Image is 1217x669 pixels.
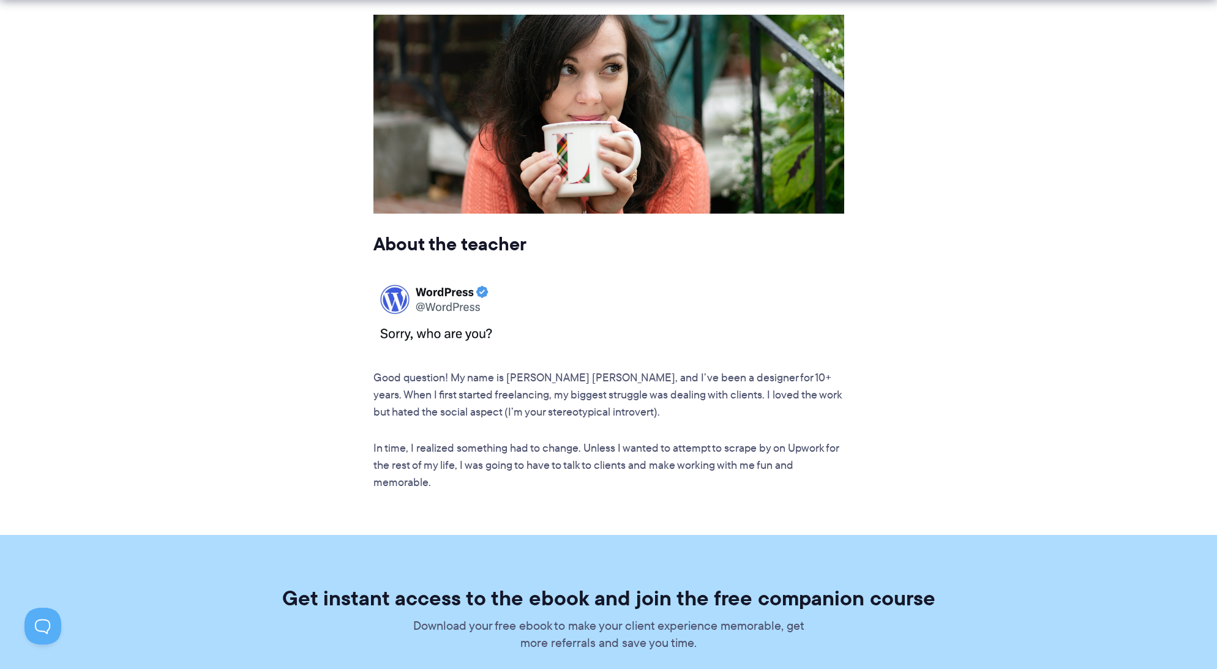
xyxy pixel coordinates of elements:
p: Good question! My name is [PERSON_NAME] [PERSON_NAME], and I’ve been a designer for 10+ years. Wh... [373,370,844,421]
p: Download your free ebook to make your client experience memorable, get more referrals and save yo... [410,617,807,651]
h2: Get instant access to the ebook and join the free companion course [265,588,953,608]
p: In time, I realized something had to change. Unless I wanted to attempt to scrape by on Upwork fo... [373,440,844,491]
iframe: Toggle Customer Support [24,608,61,645]
h2: About the teacher [373,233,844,256]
